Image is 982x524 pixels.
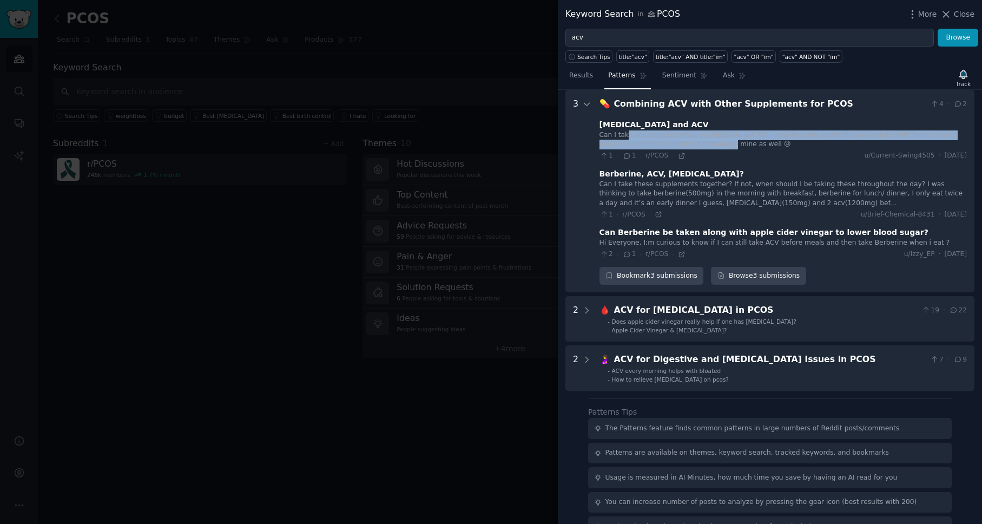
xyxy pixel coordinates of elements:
[907,9,937,20] button: More
[645,250,669,258] span: r/PCOS
[599,119,709,130] div: [MEDICAL_DATA] and ACV
[612,318,796,325] span: Does apple cider vinegar really help if one has [MEDICAL_DATA]?
[930,355,944,365] span: 7
[608,367,610,375] div: -
[608,71,635,81] span: Patterns
[939,250,941,259] span: ·
[656,53,726,61] div: title:"acv" AND title:"im"
[719,67,750,89] a: Ask
[608,376,610,383] div: -
[938,29,978,47] button: Browse
[605,497,917,507] div: You can increase number of posts to analyze by pressing the gear icon (best results with 200)
[616,50,649,63] a: title:"acv"
[939,151,941,161] span: ·
[956,80,971,88] div: Track
[940,9,974,20] button: Close
[918,9,937,20] span: More
[573,97,578,285] div: 3
[617,251,618,258] span: ·
[608,326,610,334] div: -
[599,130,967,149] div: Can I take acv capsules while on [MEDICAL_DATA]? I read on some posts that acv helped with their ...
[945,250,967,259] span: [DATE]
[864,151,934,161] span: u/Current-Swing4505
[599,267,704,285] button: Bookmark3 submissions
[649,211,651,218] span: ·
[921,306,939,316] span: 19
[614,304,918,317] div: ACV for [MEDICAL_DATA] in PCOS
[953,355,967,365] span: 9
[640,152,641,160] span: ·
[619,53,647,61] div: title:"acv"
[782,53,840,61] div: "acv" AND NOT "im"
[943,306,945,316] span: ·
[565,50,612,63] button: Search Tips
[612,368,721,374] span: ACV every morning helps with bloated
[622,151,636,161] span: 1
[637,10,643,19] span: in
[599,354,610,364] span: 🤰
[599,168,744,180] div: Berberine, ACV, [MEDICAL_DATA]?
[622,250,636,259] span: 1
[662,71,696,81] span: Sentiment
[569,71,593,81] span: Results
[711,267,806,285] a: Browse3 submissions
[645,152,669,159] span: r/PCOS
[604,67,650,89] a: Patterns
[577,53,610,61] span: Search Tips
[731,50,776,63] a: "acv" OR "im"
[672,152,674,160] span: ·
[780,50,842,63] a: "acv" AND NOT "im"
[658,67,711,89] a: Sentiment
[608,318,610,325] div: -
[599,305,610,315] span: 🩸
[653,50,728,63] a: title:"acv" AND title:"im"
[605,448,889,458] div: Patterns are available on themes, keyword search, tracked keywords, and bookmarks
[599,151,613,161] span: 1
[605,424,900,434] div: The Patterns feature finds common patterns in large numbers of Reddit posts/comments
[612,327,727,333] span: Apple Cider Vinegar & [MEDICAL_DATA]?
[949,306,967,316] span: 22
[614,353,926,366] div: ACV for Digestive and [MEDICAL_DATA] Issues in PCOS
[573,353,578,383] div: 2
[599,238,967,248] div: Hi Everyone, I;m curious to know if I can still take ACV before meals and then take Berberine whe...
[723,71,735,81] span: Ask
[672,251,674,258] span: ·
[599,250,613,259] span: 2
[945,151,967,161] span: [DATE]
[947,100,950,109] span: ·
[599,210,613,220] span: 1
[930,100,944,109] span: 4
[947,355,950,365] span: ·
[614,97,926,111] div: Combining ACV with Other Supplements for PCOS
[952,67,974,89] button: Track
[953,100,967,109] span: 2
[599,99,610,109] span: 💊
[939,210,941,220] span: ·
[861,210,935,220] span: u/Brief-Chemical-8431
[954,9,974,20] span: Close
[617,211,618,218] span: ·
[605,473,898,483] div: Usage is measured in AI Minutes, how much time you save by having an AI read for you
[612,376,729,383] span: How to relieve [MEDICAL_DATA] on pcos?
[617,152,618,160] span: ·
[588,408,637,416] label: Patterns Tips
[599,267,704,285] div: Bookmark 3 submissions
[622,211,645,218] span: r/PCOS
[599,227,928,238] div: Can Berberine be taken along with apple cider vinegar to lower blood sugar?
[640,251,641,258] span: ·
[734,53,774,61] div: "acv" OR "im"
[565,8,680,21] div: Keyword Search PCOS
[573,304,578,334] div: 2
[565,29,934,47] input: Try a keyword related to your business
[904,250,935,259] span: u/Izzy_EP
[565,67,597,89] a: Results
[599,180,967,208] div: Can I take these supplements together? If not, when should I be taking these throughout the day? ...
[945,210,967,220] span: [DATE]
